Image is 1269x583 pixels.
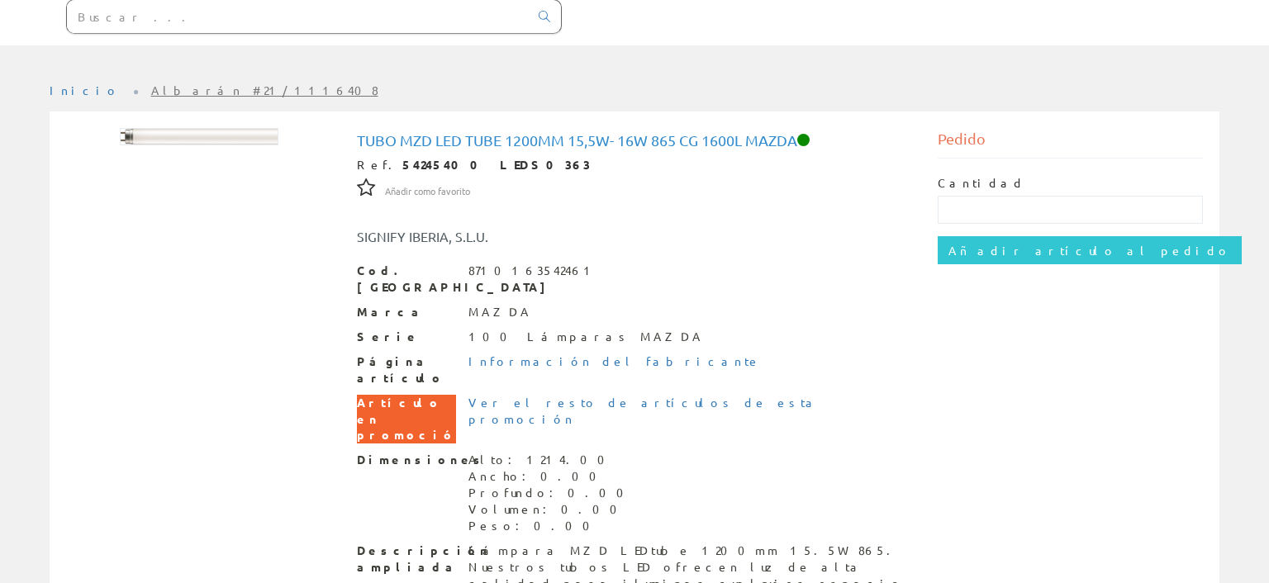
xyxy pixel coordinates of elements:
[468,501,634,518] div: Volumen: 0.00
[357,329,456,345] span: Serie
[120,128,278,145] img: Foto artículo Tubo MZD Led Tube 1200mm 15,5W- 16w 865 cg 1600L Mazda (192x20.736)
[468,304,532,320] div: MAZDA
[385,185,470,198] span: Añadir como favorito
[357,132,913,149] h1: Tubo MZD Led Tube 1200mm 15,5W- 16w 865 cg 1600L Mazda
[468,353,761,368] a: Información del fabricante
[151,83,378,97] a: Albarán #21/1116408
[357,157,913,173] div: Ref.
[402,157,591,172] strong: 54245400 LEDS0363
[468,485,634,501] div: Profundo: 0.00
[468,329,704,345] div: 100 Lámparas MAZDA
[357,353,456,386] span: Página artículo
[468,395,819,426] a: Ver el resto de artículos de esta promoción
[50,83,120,97] a: Inicio
[468,263,597,279] div: 8710163542461
[468,452,634,468] div: Alto: 1214.00
[385,182,470,197] a: Añadir como favorito
[357,304,456,320] span: Marca
[468,468,634,485] div: Ancho: 0.00
[357,395,456,444] span: Artículo en promoción
[468,518,634,534] div: Peso: 0.00
[345,227,683,246] div: SIGNIFY IBERIA, S.L.U.
[357,452,456,468] span: Dimensiones
[938,236,1242,264] input: Añadir artículo al pedido
[357,263,456,296] span: Cod. [GEOGRAPHIC_DATA]
[938,175,1025,192] label: Cantidad
[357,543,456,576] span: Descripción ampliada
[938,128,1204,159] div: Pedido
